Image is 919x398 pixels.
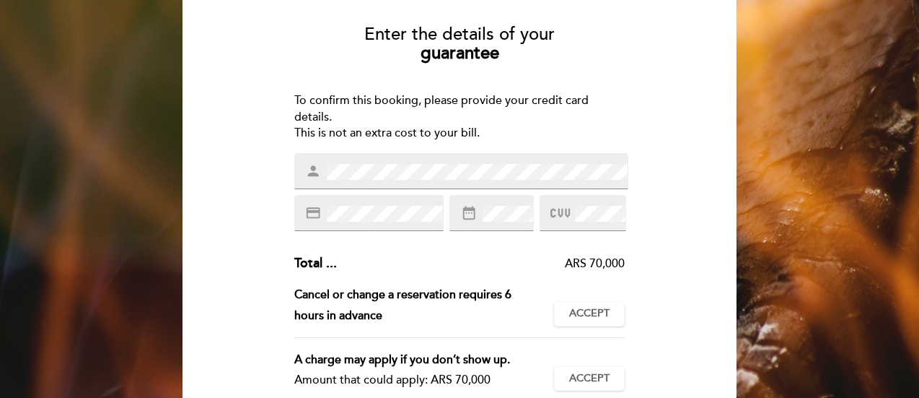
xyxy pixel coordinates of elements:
span: Accept [569,306,610,321]
b: guarantee [421,43,499,64]
span: Total ... [294,255,337,271]
div: To confirm this booking, please provide your credit card details. This is not an extra cost to yo... [294,92,625,142]
div: A charge may apply if you don’t show up. [294,350,543,371]
i: credit_card [305,205,321,221]
i: person [305,163,321,179]
span: Accept [569,371,610,386]
div: Cancel or change a reservation requires 6 hours in advance [294,285,555,326]
div: ARS 70,000 [337,256,625,272]
span: Enter the details of your [364,24,555,45]
button: Accept [554,302,625,326]
div: Amount that could apply: ARS 70,000 [294,370,543,391]
button: Accept [554,366,625,391]
i: date_range [461,205,477,221]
